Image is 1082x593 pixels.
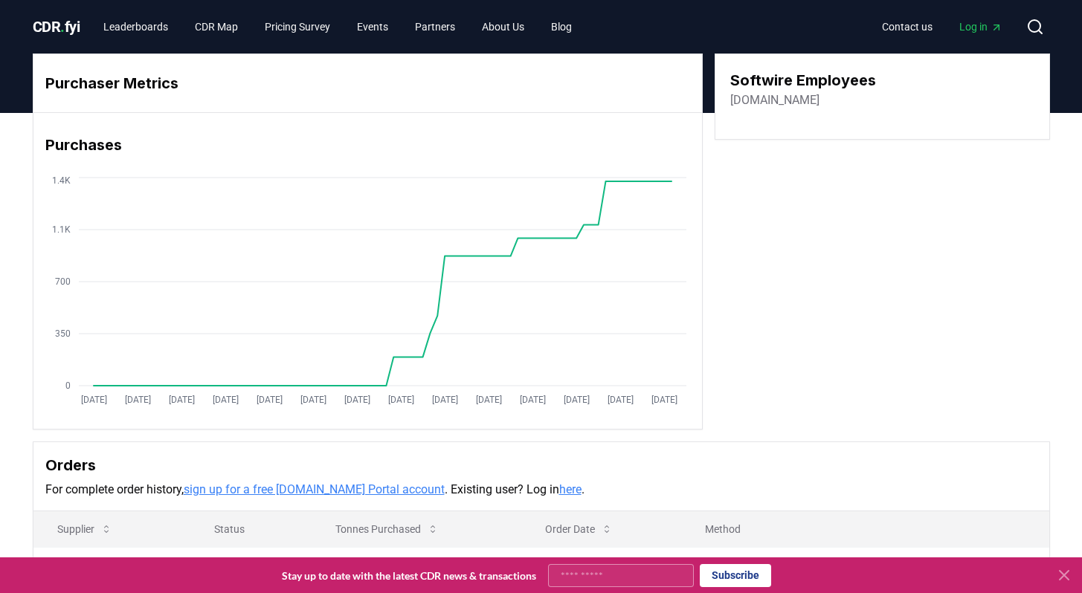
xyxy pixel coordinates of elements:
a: [DOMAIN_NAME] [730,91,819,109]
p: For complete order history, . Existing user? Log in . [45,481,1037,499]
a: CDR.fyi [33,16,80,37]
a: Partners [403,13,467,40]
tspan: [DATE] [563,395,589,405]
h3: Purchases [45,134,690,156]
h3: Purchaser Metrics [45,72,690,94]
a: CDR Map [183,13,250,40]
button: Supplier [45,514,124,544]
tspan: [DATE] [607,395,633,405]
a: Log in [947,13,1014,40]
tspan: [DATE] [256,395,282,405]
button: Tonnes Purchased [323,514,451,544]
tspan: [DATE] [80,395,106,405]
td: 10 [312,547,521,588]
tspan: [DATE] [344,395,370,405]
tspan: [DATE] [212,395,238,405]
a: Events [345,13,400,40]
span: Log in [959,19,1002,34]
tspan: 1.1K [52,224,71,235]
h3: Softwire Employees [730,69,876,91]
p: Status [202,522,300,537]
a: Contact us [870,13,944,40]
span: CDR fyi [33,18,80,36]
button: Order Date [533,514,625,544]
span: . [60,18,65,36]
td: [DATE] [521,547,681,588]
nav: Main [870,13,1014,40]
a: Pricing Survey [253,13,342,40]
tspan: 350 [55,328,71,339]
a: Blog [539,13,584,40]
tspan: [DATE] [300,395,326,405]
tspan: 1.4K [52,175,71,186]
p: Method [693,522,1037,537]
a: sign up for a free [DOMAIN_NAME] Portal account [184,482,445,496]
a: Leaderboards [91,13,180,40]
nav: Main [91,13,584,40]
tspan: [DATE] [168,395,194,405]
td: 1PointFive [33,547,190,588]
a: here [559,482,582,496]
tspan: [DATE] [431,395,457,405]
tspan: 700 [55,276,71,287]
tspan: [DATE] [387,395,413,405]
tspan: [DATE] [519,395,545,405]
h3: Orders [45,454,1037,476]
tspan: 0 [65,380,71,391]
tspan: [DATE] [651,395,677,405]
tspan: [DATE] [124,395,150,405]
tspan: [DATE] [475,395,501,405]
a: About Us [470,13,536,40]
